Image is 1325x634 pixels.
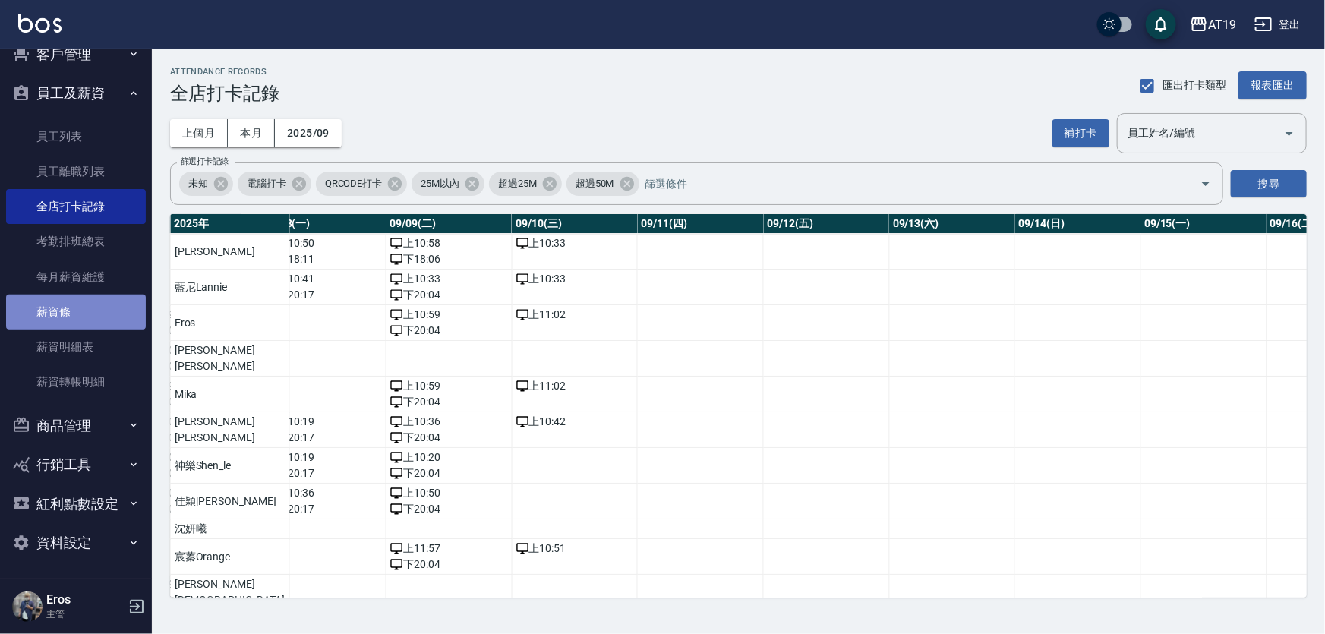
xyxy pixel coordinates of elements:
[390,307,508,323] div: 上 10:59
[386,214,513,234] th: 09/09(二)
[6,406,146,446] button: 商品管理
[390,271,508,287] div: 上 10:33
[1052,119,1109,147] button: 補打卡
[390,485,508,501] div: 上 10:50
[516,541,634,557] div: 上 10:51
[170,377,289,412] td: Mika
[6,74,146,113] button: 員工及薪資
[1238,71,1307,99] button: 報表匯出
[170,83,279,104] h3: 全店打卡記錄
[170,575,289,610] td: [PERSON_NAME][DEMOGRAPHIC_DATA]
[489,172,562,196] div: 超過25M
[6,484,146,524] button: 紅利點數設定
[46,607,124,621] p: 主管
[316,172,408,196] div: QRCODE打卡
[516,271,634,287] div: 上 10:33
[516,414,634,430] div: 上 10:42
[316,176,392,191] span: QRCODE打卡
[1015,214,1141,234] th: 09/14(日)
[390,378,508,394] div: 上 10:59
[6,364,146,399] a: 薪資轉帳明細
[228,119,275,147] button: 本月
[170,234,289,270] td: [PERSON_NAME]
[390,430,508,446] div: 下 20:04
[390,541,508,557] div: 上 11:57
[390,323,508,339] div: 下 20:04
[265,271,383,287] div: 上 10:41
[170,214,289,234] th: 2025 年
[265,501,383,517] div: 下 20:17
[390,501,508,517] div: 下 20:04
[412,176,468,191] span: 25M以內
[6,154,146,189] a: 員工離職列表
[275,119,342,147] button: 2025/09
[170,67,279,77] h2: ATTENDANCE RECORDS
[6,119,146,154] a: 員工列表
[265,449,383,465] div: 上 10:19
[260,214,386,234] th: 09/08(一)
[170,341,289,377] td: [PERSON_NAME][PERSON_NAME]
[512,214,638,234] th: 09/10(三)
[489,176,546,191] span: 超過25M
[1248,11,1307,39] button: 登出
[6,189,146,224] a: 全店打卡記錄
[390,235,508,251] div: 上 10:58
[638,214,764,234] th: 09/11(四)
[390,414,508,430] div: 上 10:36
[179,176,217,191] span: 未知
[390,251,508,267] div: 下 18:06
[1146,9,1176,39] button: save
[170,119,228,147] button: 上個月
[265,465,383,481] div: 下 20:17
[1194,172,1218,196] button: Open
[1184,9,1242,40] button: AT19
[12,591,43,622] img: Person
[46,592,124,607] h5: Eros
[412,172,484,196] div: 25M以內
[566,176,623,191] span: 超過50M
[265,287,383,303] div: 下 20:17
[1163,77,1227,93] span: 匯出打卡類型
[265,485,383,501] div: 上 10:36
[170,412,289,448] td: [PERSON_NAME][PERSON_NAME]
[566,172,639,196] div: 超過50M
[516,307,634,323] div: 上 11:02
[889,214,1015,234] th: 09/13(六)
[265,251,383,267] div: 下 18:11
[390,287,508,303] div: 下 20:04
[390,449,508,465] div: 上 10:20
[6,295,146,330] a: 薪資條
[6,260,146,295] a: 每月薪資維護
[181,156,229,167] label: 篩選打卡記錄
[265,414,383,430] div: 上 10:19
[390,465,508,481] div: 下 20:04
[390,557,508,572] div: 下 20:04
[238,176,295,191] span: 電腦打卡
[516,235,634,251] div: 上 10:33
[170,484,289,519] td: 佳穎[PERSON_NAME]
[6,35,146,74] button: 客戶管理
[170,305,289,341] td: Eros
[516,378,634,394] div: 上 11:02
[1231,170,1307,198] button: 搜尋
[1140,214,1267,234] th: 09/15(一)
[642,171,1174,197] input: 篩選條件
[170,539,289,575] td: 宸蓁Orange
[18,14,62,33] img: Logo
[238,172,311,196] div: 電腦打卡
[6,330,146,364] a: 薪資明細表
[170,448,289,484] td: 神樂Shen_le
[170,270,289,305] td: 藍尼Lannie
[265,430,383,446] div: 下 20:17
[6,224,146,259] a: 考勤排班總表
[179,172,233,196] div: 未知
[6,523,146,563] button: 資料設定
[1277,121,1301,146] button: Open
[6,445,146,484] button: 行銷工具
[265,235,383,251] div: 上 10:50
[1208,15,1236,34] div: AT19
[764,214,890,234] th: 09/12(五)
[390,394,508,410] div: 下 20:04
[170,519,289,539] td: 沈妍曦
